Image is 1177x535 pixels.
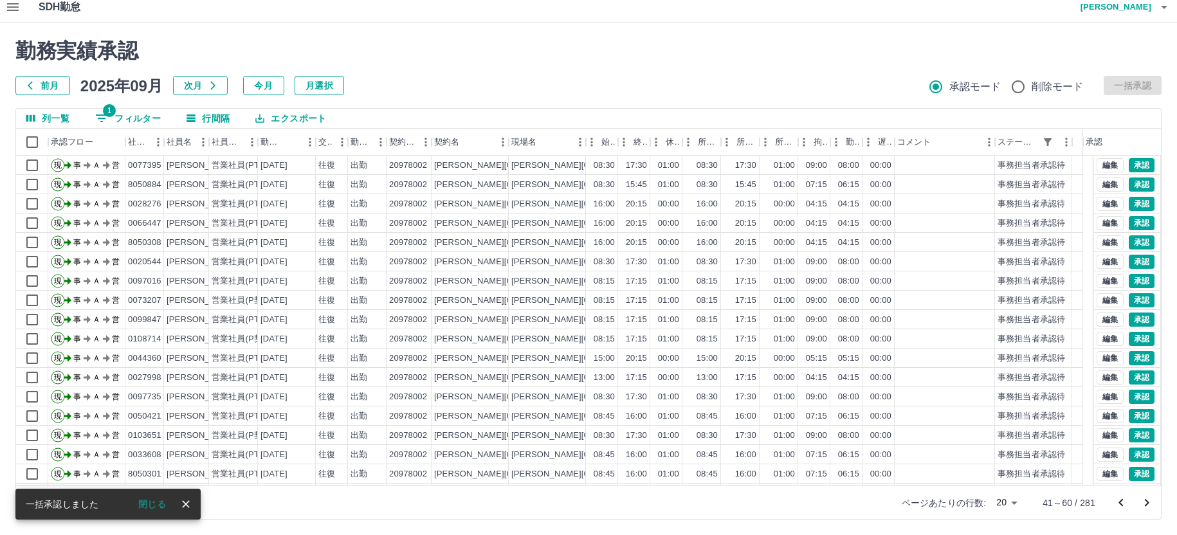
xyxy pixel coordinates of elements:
[351,275,367,287] div: 出勤
[774,295,795,307] div: 01:00
[774,256,795,268] div: 01:00
[658,159,679,172] div: 01:00
[838,237,859,249] div: 04:15
[389,217,427,230] div: 20978002
[1097,332,1124,346] button: 編集
[626,179,647,191] div: 15:45
[1097,158,1124,172] button: 編集
[1129,255,1154,269] button: 承認
[80,76,163,95] h5: 2025年09月
[15,76,70,95] button: 前月
[318,129,333,156] div: 交通費
[212,295,274,307] div: 営業社員(P契約)
[54,219,62,228] text: 現
[838,217,859,230] div: 04:15
[333,132,352,152] button: メニュー
[128,275,161,287] div: 0097016
[1097,197,1124,211] button: 編集
[48,129,125,156] div: 承認フロー
[389,295,427,307] div: 20978002
[735,256,756,268] div: 17:30
[167,295,237,307] div: [PERSON_NAME]
[167,179,237,191] div: [PERSON_NAME]
[125,129,164,156] div: 社員番号
[998,256,1065,268] div: 事務担当者承認待
[838,256,859,268] div: 08:00
[128,129,149,156] div: 社員番号
[878,129,892,156] div: 遅刻等
[658,256,679,268] div: 01:00
[830,129,862,156] div: 勤務
[212,314,279,326] div: 営業社員(PT契約)
[1129,370,1154,385] button: 承認
[721,129,760,156] div: 所定終業
[1134,490,1160,516] button: 次のページへ
[209,129,258,156] div: 社員区分
[212,159,279,172] div: 営業社員(PT契約)
[176,109,240,128] button: 行間隔
[511,129,536,156] div: 現場名
[434,256,593,268] div: [PERSON_NAME][GEOGRAPHIC_DATA]
[949,79,1001,95] span: 承認モード
[626,198,647,210] div: 20:15
[16,109,80,128] button: 列選択
[697,198,718,210] div: 16:00
[1129,351,1154,365] button: 承認
[806,275,827,287] div: 09:00
[1129,158,1154,172] button: 承認
[650,129,682,156] div: 休憩
[511,256,670,268] div: [PERSON_NAME][GEOGRAPHIC_DATA]
[1129,390,1154,404] button: 承認
[128,295,161,307] div: 0073207
[838,159,859,172] div: 08:00
[1108,490,1134,516] button: 前のページへ
[1097,409,1124,423] button: 編集
[1097,177,1124,192] button: 編集
[212,129,242,156] div: 社員区分
[112,180,120,189] text: 営
[658,198,679,210] div: 00:00
[626,217,647,230] div: 20:15
[260,314,287,326] div: [DATE]
[1129,293,1154,307] button: 承認
[73,161,81,170] text: 事
[103,104,116,117] span: 1
[511,159,670,172] div: [PERSON_NAME][GEOGRAPHIC_DATA]
[1039,133,1057,151] div: 1件のフィルターを適用中
[1097,428,1124,442] button: 編集
[295,76,344,95] button: 月選択
[774,275,795,287] div: 01:00
[1083,129,1150,156] div: 承認
[735,275,756,287] div: 17:15
[93,238,100,247] text: Ａ
[194,132,213,152] button: メニュー
[73,296,81,305] text: 事
[626,295,647,307] div: 17:15
[897,129,931,156] div: コメント
[870,256,891,268] div: 00:00
[998,237,1065,249] div: 事務担当者承認待
[389,129,416,156] div: 契約コード
[682,129,721,156] div: 所定開始
[1039,133,1057,151] button: フィルター表示
[1032,79,1084,95] span: 削除モード
[164,129,209,156] div: 社員名
[991,493,1022,512] div: 20
[870,217,891,230] div: 00:00
[697,217,718,230] div: 16:00
[870,198,891,210] div: 00:00
[698,129,718,156] div: 所定開始
[389,275,427,287] div: 20978002
[1097,293,1124,307] button: 編集
[112,219,120,228] text: 営
[838,198,859,210] div: 04:15
[998,198,1065,210] div: 事務担当者承認待
[594,159,615,172] div: 08:30
[895,129,995,156] div: コメント
[112,296,120,305] text: 営
[511,179,670,191] div: [PERSON_NAME][GEOGRAPHIC_DATA]
[260,179,287,191] div: [DATE]
[260,129,282,156] div: 勤務日
[93,180,100,189] text: Ａ
[998,217,1065,230] div: 事務担当者承認待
